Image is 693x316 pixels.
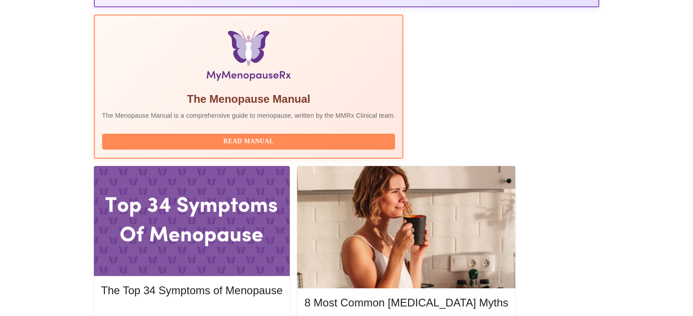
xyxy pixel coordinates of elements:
h5: 8 Most Common [MEDICAL_DATA] Myths [304,296,508,310]
p: The Menopause Manual is a comprehensive guide to menopause, written by the MMRx Clinical team. [102,111,395,120]
button: Read Manual [102,134,395,150]
h5: The Menopause Manual [102,92,395,106]
span: Read Manual [111,136,386,147]
a: Read Manual [102,137,398,145]
img: Menopause Manual [149,30,349,85]
h5: The Top 34 Symptoms of Menopause [101,283,282,298]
